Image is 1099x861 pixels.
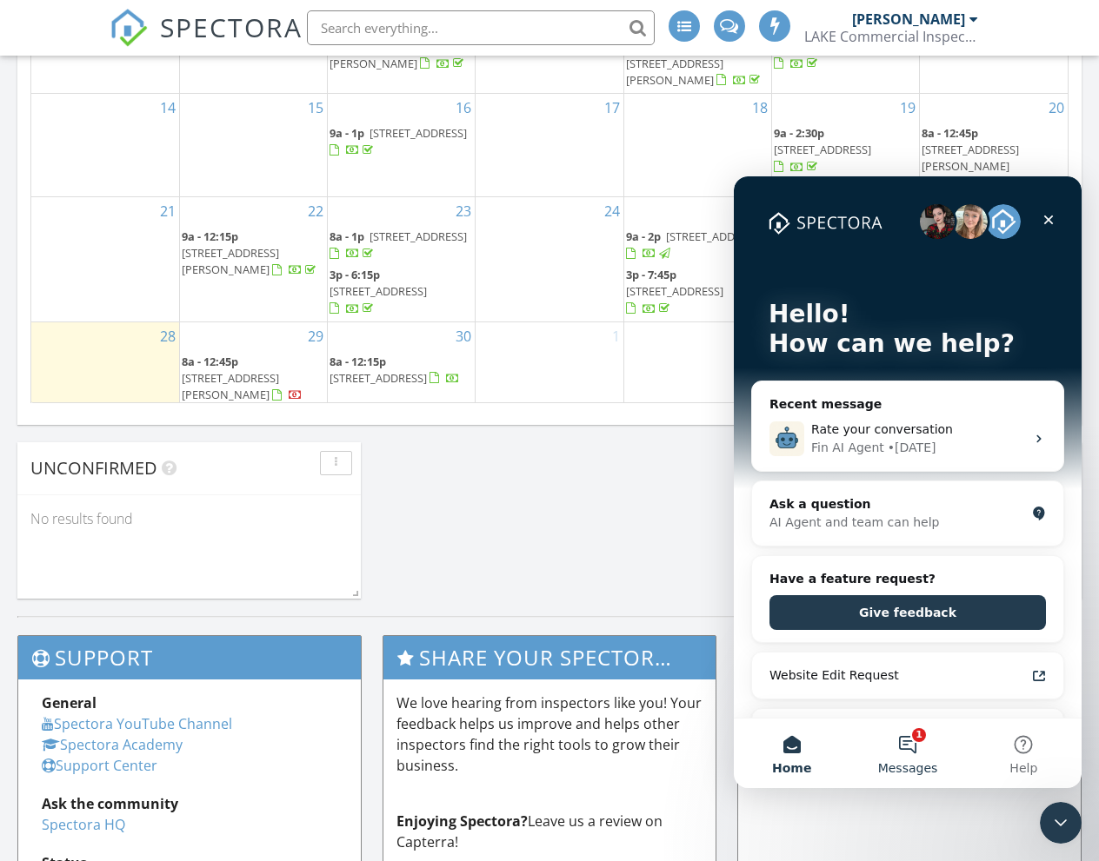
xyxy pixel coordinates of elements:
[626,37,769,92] a: 2p - 5:45p [STREET_ADDRESS][PERSON_NAME]
[804,28,978,45] div: LAKE Commercial Inspections & Consulting, llc.
[609,322,623,350] a: Go to October 1, 2025
[157,94,179,122] a: Go to September 14, 2025
[774,125,871,174] a: 9a - 2:30p [STREET_ADDRESS]
[601,94,623,122] a: Go to September 17, 2025
[922,123,1066,195] a: 8a - 12:45p [STREET_ADDRESS][PERSON_NAME][PERSON_NAME]
[626,265,769,320] a: 3p - 7:45p [STREET_ADDRESS]
[328,94,476,197] td: Go to September 16, 2025
[749,94,771,122] a: Go to September 18, 2025
[182,227,325,281] a: 9a - 12:15p [STREET_ADDRESS][PERSON_NAME]
[774,5,913,71] a: 3p - 7p 5 [PERSON_NAME], [PERSON_NAME]-[PERSON_NAME] 31037
[626,267,676,282] span: 3p - 7:45p
[42,756,157,775] a: Support Center
[626,283,723,299] span: [STREET_ADDRESS]
[383,636,716,679] h3: Share Your Spectora Experience
[42,693,97,712] strong: General
[626,39,763,88] a: 2p - 5:45p [STREET_ADDRESS][PERSON_NAME]
[31,196,179,321] td: Go to September 21, 2025
[452,94,475,122] a: Go to September 16, 2025
[626,267,723,315] a: 3p - 7:45p [STREET_ADDRESS]
[370,228,467,244] span: [STREET_ADDRESS]
[476,196,623,321] td: Go to September 24, 2025
[182,354,303,402] a: 8a - 12:45p [STREET_ADDRESS][PERSON_NAME]
[179,196,327,321] td: Go to September 22, 2025
[774,123,917,178] a: 9a - 2:30p [STREET_ADDRESS]
[601,197,623,225] a: Go to September 24, 2025
[623,196,771,321] td: Go to September 25, 2025
[330,354,460,386] a: 8a - 12:15p [STREET_ADDRESS]
[476,94,623,197] td: Go to September 17, 2025
[626,227,769,264] a: 9a - 2p [STREET_ADDRESS]
[328,196,476,321] td: Go to September 23, 2025
[734,176,1082,788] iframe: Intercom live chat
[922,142,1019,190] span: [STREET_ADDRESS][PERSON_NAME][PERSON_NAME]
[626,228,661,244] span: 9a - 2p
[31,94,179,197] td: Go to September 14, 2025
[922,125,978,141] span: 8a - 12:45p
[666,228,763,244] span: [STREET_ADDRESS]
[623,94,771,197] td: Go to September 18, 2025
[182,354,238,369] span: 8a - 12:45p
[771,94,919,197] td: Go to September 19, 2025
[182,352,325,407] a: 8a - 12:45p [STREET_ADDRESS][PERSON_NAME]
[476,321,623,463] td: Go to October 1, 2025
[330,354,386,369] span: 8a - 12:15p
[330,228,364,244] span: 8a - 1p
[179,94,327,197] td: Go to September 15, 2025
[182,228,238,244] span: 9a - 12:15p
[42,815,125,834] a: Spectora HQ
[330,265,473,320] a: 3p - 6:15p [STREET_ADDRESS]
[896,94,919,122] a: Go to September 19, 2025
[31,321,179,463] td: Go to September 28, 2025
[1040,802,1082,844] iframe: Intercom live chat
[157,197,179,225] a: Go to September 21, 2025
[182,228,319,277] a: 9a - 12:15p [STREET_ADDRESS][PERSON_NAME]
[307,10,655,45] input: Search everything...
[330,39,427,71] span: [STREET_ADDRESS][PERSON_NAME]
[922,125,1059,191] a: 8a - 12:45p [STREET_ADDRESS][PERSON_NAME][PERSON_NAME]
[330,228,467,261] a: 8a - 1p [STREET_ADDRESS]
[42,714,232,733] a: Spectora YouTube Channel
[774,142,871,157] span: [STREET_ADDRESS]
[110,9,148,47] img: The Best Home Inspection Software - Spectora
[396,811,528,831] strong: Enjoying Spectora?
[328,321,476,463] td: Go to September 30, 2025
[110,23,303,60] a: SPECTORA
[920,94,1068,197] td: Go to September 20, 2025
[623,321,771,463] td: Go to October 2, 2025
[330,370,427,386] span: [STREET_ADDRESS]
[452,322,475,350] a: Go to September 30, 2025
[30,456,157,480] span: Unconfirmed
[452,197,475,225] a: Go to September 23, 2025
[396,811,703,852] p: Leave us a review on Capterra!
[626,56,723,88] span: [STREET_ADDRESS][PERSON_NAME]
[852,10,965,28] div: [PERSON_NAME]
[17,495,361,542] div: No results found
[42,735,183,754] a: Spectora Academy
[330,125,467,157] a: 9a - 1p [STREET_ADDRESS]
[330,123,473,161] a: 9a - 1p [STREET_ADDRESS]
